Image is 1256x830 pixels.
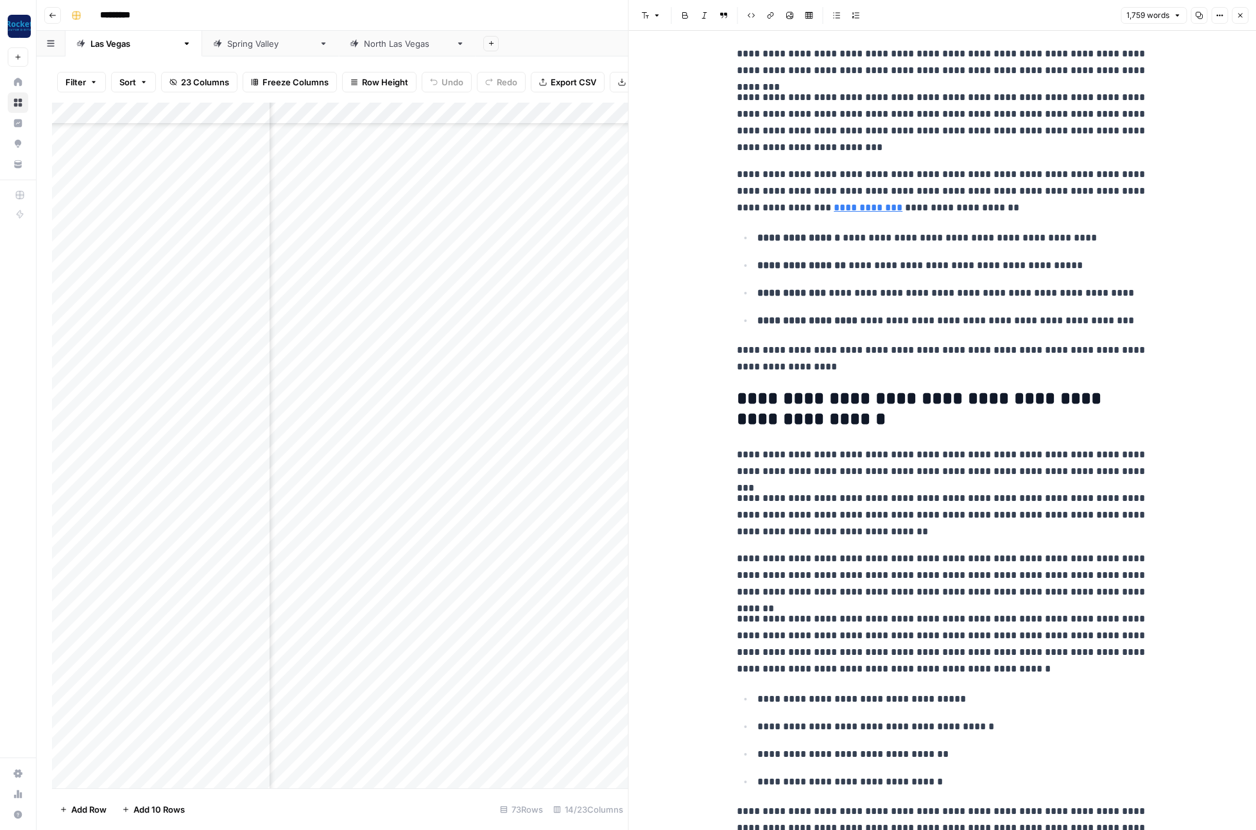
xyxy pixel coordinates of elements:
[52,799,114,820] button: Add Row
[243,72,337,92] button: Freeze Columns
[8,763,28,784] a: Settings
[114,799,193,820] button: Add 10 Rows
[119,76,136,89] span: Sort
[227,37,314,50] div: [GEOGRAPHIC_DATA]
[1126,10,1169,21] span: 1,759 words
[362,76,408,89] span: Row Height
[111,72,156,92] button: Sort
[90,37,177,50] div: [GEOGRAPHIC_DATA]
[477,72,526,92] button: Redo
[181,76,229,89] span: 23 Columns
[57,72,106,92] button: Filter
[8,133,28,154] a: Opportunities
[497,76,517,89] span: Redo
[495,799,548,820] div: 73 Rows
[65,76,86,89] span: Filter
[65,31,202,56] a: [GEOGRAPHIC_DATA]
[8,92,28,113] a: Browse
[1121,7,1187,24] button: 1,759 words
[8,154,28,174] a: Your Data
[8,784,28,804] a: Usage
[8,113,28,133] a: Insights
[161,72,237,92] button: 23 Columns
[339,31,476,56] a: [GEOGRAPHIC_DATA]
[8,72,28,92] a: Home
[342,72,417,92] button: Row Height
[531,72,605,92] button: Export CSV
[548,799,628,820] div: 14/23 Columns
[8,804,28,825] button: Help + Support
[202,31,339,56] a: [GEOGRAPHIC_DATA]
[551,76,596,89] span: Export CSV
[364,37,451,50] div: [GEOGRAPHIC_DATA]
[71,803,107,816] span: Add Row
[8,10,28,42] button: Workspace: Rocket Pilots
[8,15,31,38] img: Rocket Pilots Logo
[442,76,463,89] span: Undo
[133,803,185,816] span: Add 10 Rows
[262,76,329,89] span: Freeze Columns
[422,72,472,92] button: Undo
